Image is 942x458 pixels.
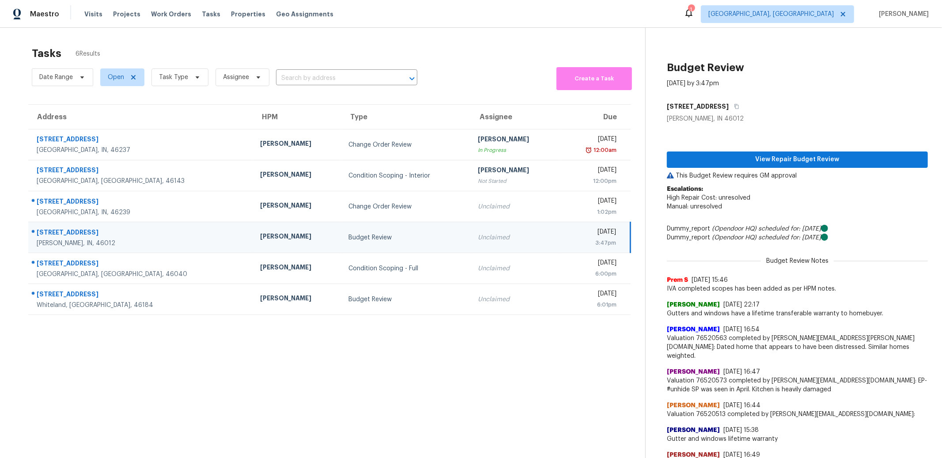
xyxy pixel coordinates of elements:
[567,197,617,208] div: [DATE]
[667,376,928,394] span: Valuation 76520573 completed by [PERSON_NAME][EMAIL_ADDRESS][DOMAIN_NAME]: EP- #unhide SP was see...
[260,263,334,274] div: [PERSON_NAME]
[37,146,246,155] div: [GEOGRAPHIC_DATA], IN, 46237
[260,201,334,212] div: [PERSON_NAME]
[478,146,552,155] div: In Progress
[556,67,632,90] button: Create a Task
[37,290,246,301] div: [STREET_ADDRESS]
[708,10,834,19] span: [GEOGRAPHIC_DATA], [GEOGRAPHIC_DATA]
[37,166,246,177] div: [STREET_ADDRESS]
[348,264,464,273] div: Condition Scoping - Full
[567,289,617,300] div: [DATE]
[37,259,246,270] div: [STREET_ADDRESS]
[688,5,694,14] div: 1
[667,79,719,88] div: [DATE] by 3:47pm
[348,171,464,180] div: Condition Scoping - Interior
[39,73,73,82] span: Date Range
[32,49,61,58] h2: Tasks
[231,10,265,19] span: Properties
[723,326,760,333] span: [DATE] 16:54
[667,171,928,180] p: This Budget Review requires GM approval
[28,105,253,129] th: Address
[260,294,334,305] div: [PERSON_NAME]
[159,73,188,82] span: Task Type
[723,427,759,433] span: [DATE] 15:38
[341,105,471,129] th: Type
[723,302,760,308] span: [DATE] 22:17
[667,114,928,123] div: [PERSON_NAME], IN 46012
[667,186,703,192] b: Escalations:
[667,151,928,168] button: View Repair Budget Review
[108,73,124,82] span: Open
[478,177,552,185] div: Not Started
[567,166,617,177] div: [DATE]
[260,139,334,150] div: [PERSON_NAME]
[348,295,464,304] div: Budget Review
[875,10,929,19] span: [PERSON_NAME]
[723,402,760,409] span: [DATE] 16:44
[667,401,720,410] span: [PERSON_NAME]
[667,410,928,419] span: Valuation 76520513 completed by [PERSON_NAME][EMAIL_ADDRESS][DOMAIN_NAME]:
[567,300,617,309] div: 6:01pm
[674,154,921,165] span: View Repair Budget Review
[151,10,191,19] span: Work Orders
[761,257,834,265] span: Budget Review Notes
[667,334,928,360] span: Valuation 76520563 completed by [PERSON_NAME][EMAIL_ADDRESS][PERSON_NAME][DOMAIN_NAME]: Dated hom...
[667,233,928,242] div: Dummy_report
[567,258,617,269] div: [DATE]
[30,10,59,19] span: Maestro
[84,10,102,19] span: Visits
[560,105,631,129] th: Due
[478,233,552,242] div: Unclaimed
[667,195,750,201] span: High Repair Cost: unresolved
[37,177,246,185] div: [GEOGRAPHIC_DATA], [GEOGRAPHIC_DATA], 46143
[592,146,617,155] div: 12:00am
[561,74,628,84] span: Create a Task
[667,300,720,309] span: [PERSON_NAME]
[667,435,928,443] span: Gutter and windows lifetime warranty
[253,105,341,129] th: HPM
[567,177,617,185] div: 12:00pm
[567,227,617,238] div: [DATE]
[478,166,552,177] div: [PERSON_NAME]
[567,208,617,216] div: 1:02pm
[348,202,464,211] div: Change Order Review
[478,202,552,211] div: Unclaimed
[667,204,722,210] span: Manual: unresolved
[712,226,757,232] i: (Opendoor HQ)
[37,228,246,239] div: [STREET_ADDRESS]
[567,238,617,247] div: 3:47pm
[567,135,617,146] div: [DATE]
[37,270,246,279] div: [GEOGRAPHIC_DATA], [GEOGRAPHIC_DATA], 46040
[348,233,464,242] div: Budget Review
[667,367,720,376] span: [PERSON_NAME]
[37,197,246,208] div: [STREET_ADDRESS]
[729,98,741,114] button: Copy Address
[478,135,552,146] div: [PERSON_NAME]
[723,452,760,458] span: [DATE] 16:49
[667,102,729,111] h5: [STREET_ADDRESS]
[37,208,246,217] div: [GEOGRAPHIC_DATA], IN, 46239
[276,10,333,19] span: Geo Assignments
[667,224,928,233] div: Dummy_report
[667,325,720,334] span: [PERSON_NAME]
[76,49,100,58] span: 6 Results
[712,235,757,241] i: (Opendoor HQ)
[667,276,688,284] span: Prem S
[478,264,552,273] div: Unclaimed
[667,284,928,293] span: IVA completed scopes has been added as per HPM notes.
[585,146,592,155] img: Overdue Alarm Icon
[667,426,720,435] span: [PERSON_NAME]
[692,277,728,283] span: [DATE] 15:46
[260,232,334,243] div: [PERSON_NAME]
[667,63,744,72] h2: Budget Review
[37,301,246,310] div: Whiteland, [GEOGRAPHIC_DATA], 46184
[348,140,464,149] div: Change Order Review
[567,269,617,278] div: 6:00pm
[723,369,760,375] span: [DATE] 16:47
[478,295,552,304] div: Unclaimed
[223,73,249,82] span: Assignee
[37,135,246,146] div: [STREET_ADDRESS]
[406,72,418,85] button: Open
[202,11,220,17] span: Tasks
[276,72,393,85] input: Search by address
